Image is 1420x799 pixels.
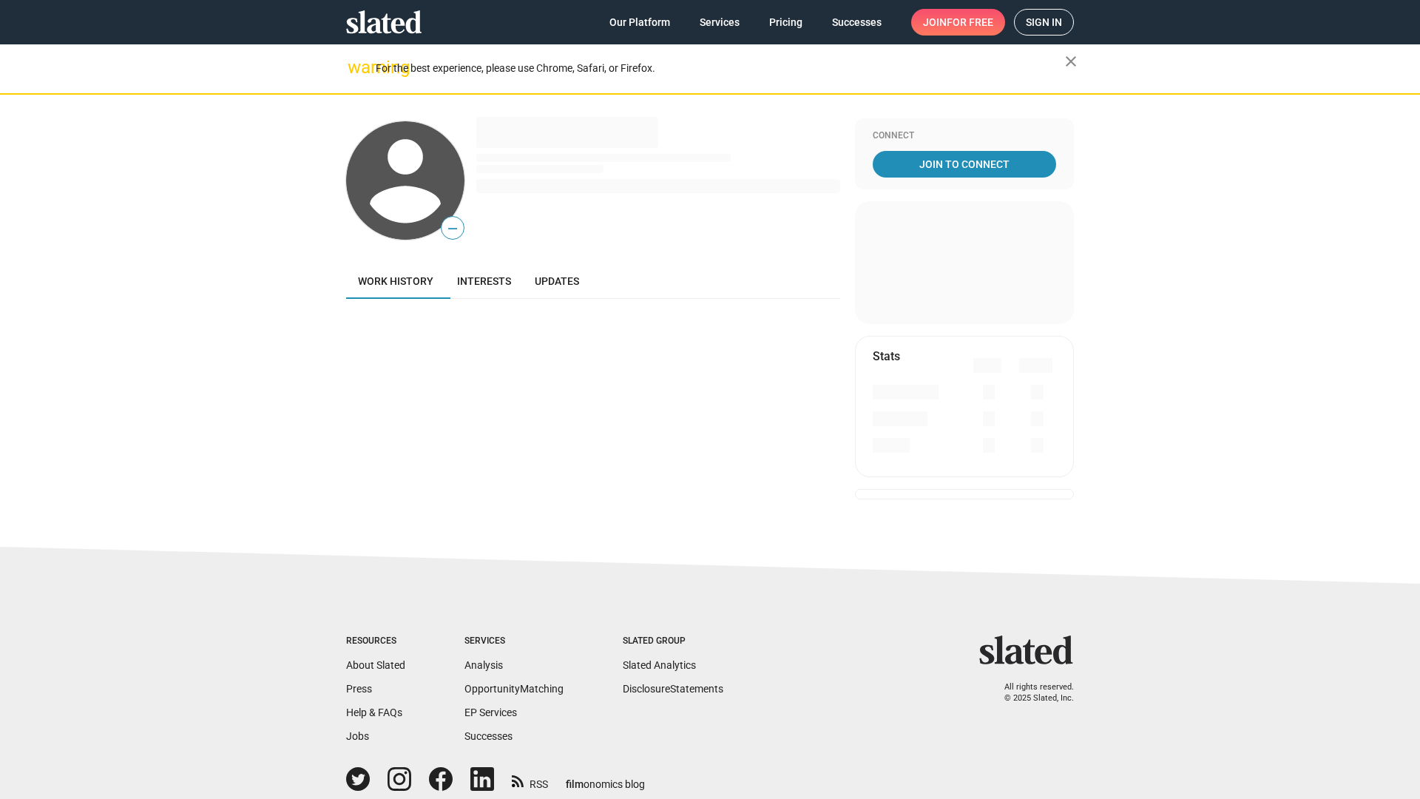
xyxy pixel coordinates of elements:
div: For the best experience, please use Chrome, Safari, or Firefox. [376,58,1065,78]
a: Successes [820,9,893,36]
span: Updates [535,275,579,287]
a: Our Platform [598,9,682,36]
a: Join To Connect [873,151,1056,178]
div: Services [464,636,564,647]
a: About Slated [346,659,405,671]
span: for free [947,9,993,36]
a: Slated Analytics [623,659,696,671]
a: Pricing [757,9,814,36]
span: Services [700,9,740,36]
a: Help & FAQs [346,707,402,718]
a: Sign in [1014,9,1074,36]
mat-card-title: Stats [873,348,900,364]
a: Services [688,9,751,36]
span: Interests [457,275,511,287]
a: Joinfor free [911,9,1005,36]
span: Join [923,9,993,36]
a: Work history [346,263,445,299]
div: Connect [873,130,1056,142]
span: film [566,778,584,790]
div: Slated Group [623,636,723,647]
div: Resources [346,636,405,647]
a: OpportunityMatching [464,683,564,695]
a: DisclosureStatements [623,683,723,695]
a: Press [346,683,372,695]
span: Successes [832,9,882,36]
a: EP Services [464,707,517,718]
a: filmonomics blog [566,766,645,792]
span: Join To Connect [876,151,1053,178]
span: — [442,219,464,238]
span: Sign in [1026,10,1062,35]
p: All rights reserved. © 2025 Slated, Inc. [989,682,1074,704]
a: Analysis [464,659,503,671]
a: Interests [445,263,523,299]
a: Successes [464,730,513,742]
mat-icon: close [1062,53,1080,70]
span: Our Platform [609,9,670,36]
a: RSS [512,769,548,792]
mat-icon: warning [348,58,365,76]
a: Jobs [346,730,369,742]
span: Pricing [769,9,802,36]
a: Updates [523,263,591,299]
span: Work history [358,275,433,287]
